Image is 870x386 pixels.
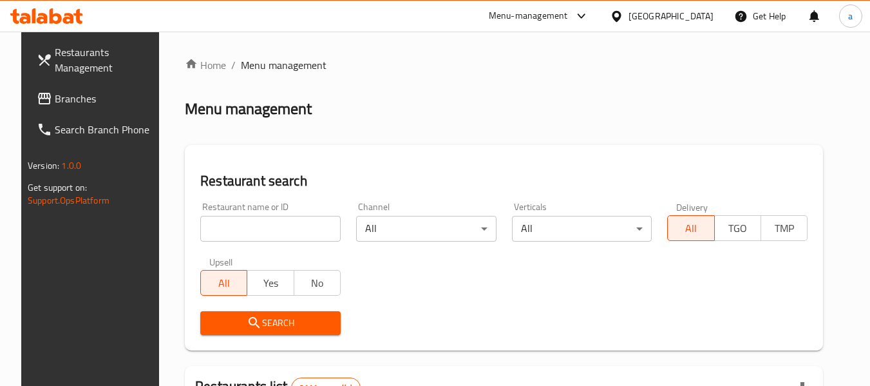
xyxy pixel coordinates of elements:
[299,274,336,293] span: No
[252,274,288,293] span: Yes
[185,99,312,119] h2: Menu management
[26,37,167,83] a: Restaurants Management
[61,157,81,174] span: 1.0.0
[241,57,326,73] span: Menu management
[720,219,756,238] span: TGO
[206,274,242,293] span: All
[55,122,156,137] span: Search Branch Phone
[629,9,714,23] div: [GEOGRAPHIC_DATA]
[667,215,714,241] button: All
[356,216,496,242] div: All
[200,171,808,191] h2: Restaurant search
[761,215,808,241] button: TMP
[211,315,330,331] span: Search
[231,57,236,73] li: /
[247,270,294,296] button: Yes
[55,44,156,75] span: Restaurants Management
[200,270,247,296] button: All
[26,83,167,114] a: Branches
[673,219,709,238] span: All
[294,270,341,296] button: No
[766,219,802,238] span: TMP
[200,311,341,335] button: Search
[200,216,341,242] input: Search for restaurant name or ID..
[55,91,156,106] span: Branches
[676,202,708,211] label: Delivery
[185,57,226,73] a: Home
[28,179,87,196] span: Get support on:
[489,8,568,24] div: Menu-management
[512,216,652,242] div: All
[209,257,233,266] label: Upsell
[26,114,167,145] a: Search Branch Phone
[28,192,109,209] a: Support.OpsPlatform
[848,9,853,23] span: a
[28,157,59,174] span: Version:
[714,215,761,241] button: TGO
[185,57,823,73] nav: breadcrumb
